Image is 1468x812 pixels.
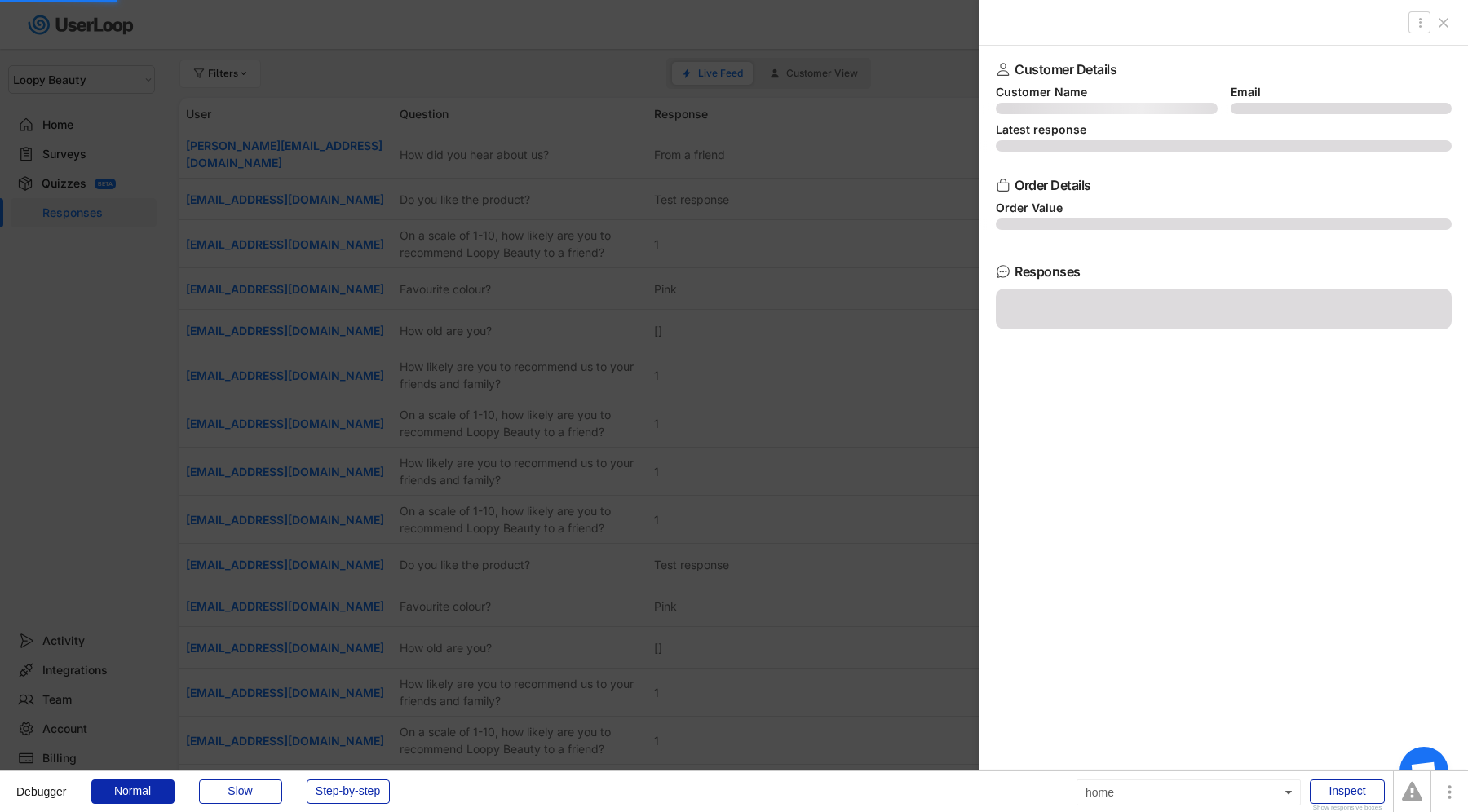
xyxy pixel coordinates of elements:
[996,86,1218,98] div: Customer Name
[307,779,390,804] div: Step-by-step
[1077,779,1301,805] div: home
[199,779,282,804] div: Slow
[1015,179,1426,192] div: Order Details
[91,779,175,804] div: Normal
[1310,779,1385,804] div: Inspect
[996,202,1452,214] div: Order Value
[16,771,67,797] div: Debugger
[1015,63,1426,76] div: Customer Details
[1418,14,1422,31] text: 
[1015,265,1426,278] div: Responses
[1231,86,1453,98] div: Email
[1310,805,1385,811] div: Show responsive boxes
[1399,747,1448,796] div: Open chat
[996,124,1452,135] div: Latest response
[1412,13,1428,33] button: 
